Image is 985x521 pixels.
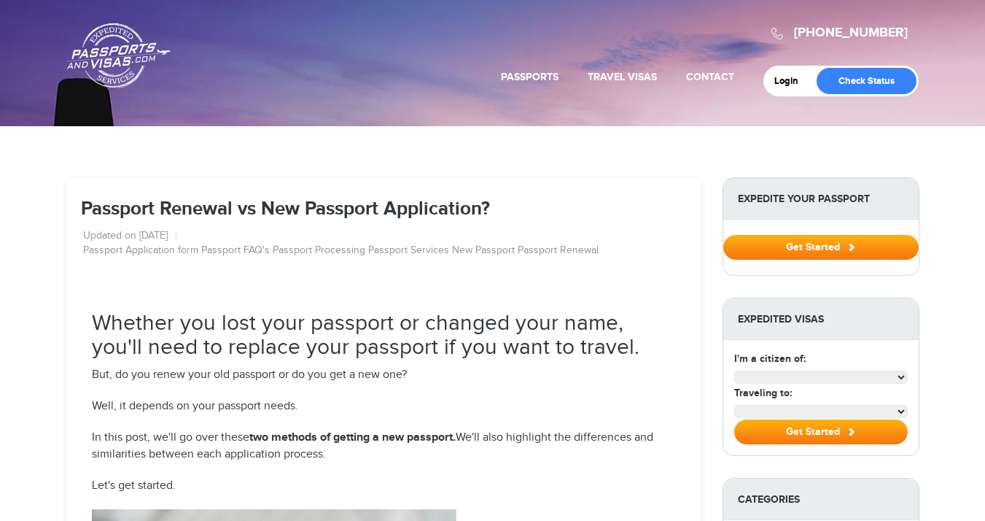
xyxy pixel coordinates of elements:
label: Traveling to: [734,385,792,401]
a: New Passport [452,244,515,258]
strong: Expedited Visas [723,298,919,340]
a: Login [774,75,809,87]
h1: Passport Renewal vs New Passport Application? [81,199,686,220]
a: Get Started [723,241,919,252]
a: Passport Services [368,244,449,258]
a: [PHONE_NUMBER] [794,25,908,41]
h2: Whether you lost your passport or changed your name, you'll need to replace your passport if you ... [92,312,675,360]
button: Get Started [734,420,908,444]
label: I'm a citizen of: [734,351,806,366]
p: In this post, we'll go over these We'll also highlight the differences and similarities between e... [92,430,675,463]
a: Contact [686,71,734,83]
a: Check Status [817,68,916,94]
strong: Categories [723,479,919,520]
a: Passports & [DOMAIN_NAME] [67,23,171,88]
button: Get Started [723,235,919,260]
a: Passport FAQ's [201,244,270,258]
strong: Expedite Your Passport [723,178,919,220]
a: Passports [501,71,558,83]
a: Passport Renewal [518,244,599,258]
p: Let's get started. [92,478,675,495]
p: Well, it depends on your passport needs. [92,398,675,415]
li: Updated on [DATE] [83,229,177,244]
a: Passport Application form [83,244,198,258]
a: Travel Visas [588,71,657,83]
a: Passport Processing [273,244,365,258]
p: But, do you renew your old passport or do you get a new one? [92,367,675,384]
strong: two methods of getting a new passport. [249,431,456,444]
